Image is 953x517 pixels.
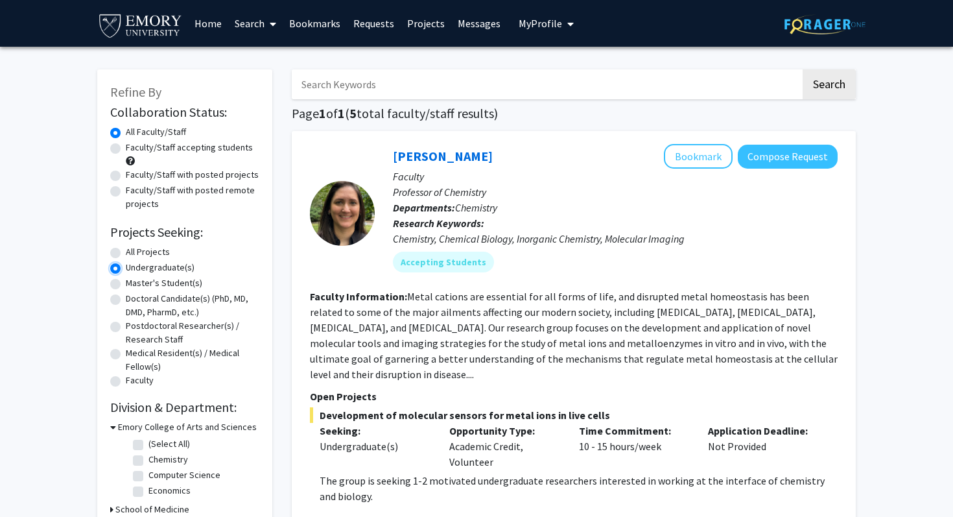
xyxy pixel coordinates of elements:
button: Add Daniela Buccella to Bookmarks [664,144,733,169]
img: ForagerOne Logo [784,14,865,34]
p: Opportunity Type: [449,423,559,439]
div: Chemistry, Chemical Biology, Inorganic Chemistry, Molecular Imaging [393,231,838,246]
button: Search [803,69,856,99]
b: Faculty Information: [310,290,407,303]
input: Search Keywords [292,69,801,99]
h2: Division & Department: [110,400,259,415]
label: Undergraduate(s) [126,261,194,274]
label: Medical Resident(s) / Medical Fellow(s) [126,346,259,374]
p: Seeking: [320,423,430,439]
span: 1 [319,105,326,121]
div: Academic Credit, Volunteer [440,423,569,470]
h2: Projects Seeking: [110,224,259,240]
p: Professor of Chemistry [393,184,838,200]
a: Home [188,1,228,46]
a: Bookmarks [283,1,347,46]
b: Research Keywords: [393,217,484,230]
p: Faculty [393,169,838,184]
div: 10 - 15 hours/week [569,423,699,470]
span: Chemistry [455,201,497,214]
label: Economics [148,484,191,498]
h3: Emory College of Arts and Sciences [118,420,257,434]
div: Undergraduate(s) [320,439,430,454]
h3: School of Medicine [115,503,189,516]
span: 1 [338,105,345,121]
fg-read-more: Metal cations are essential for all forms of life, and disrupted metal homeostasis has been relat... [310,290,838,381]
mat-chip: Accepting Students [393,252,494,272]
label: Faculty/Staff accepting students [126,141,253,154]
p: Time Commitment: [579,423,689,439]
label: Faculty/Staff with posted projects [126,168,259,182]
b: Departments: [393,201,455,214]
span: Refine By [110,84,161,100]
p: Open Projects [310,389,838,404]
h2: Collaboration Status: [110,104,259,120]
iframe: Chat [10,459,55,507]
label: Postdoctoral Researcher(s) / Research Staff [126,319,259,346]
a: Search [228,1,283,46]
label: (Select All) [148,437,190,451]
button: Compose Request to Daniela Buccella [738,145,838,169]
span: Development of molecular sensors for metal ions in live cells [310,407,838,423]
p: The group is seeking 1-2 motivated undergraduate researchers interested in working at the interfa... [320,473,838,504]
a: [PERSON_NAME] [393,148,493,164]
label: Computer Science [148,468,220,482]
div: Not Provided [698,423,828,470]
span: My Profile [519,17,562,30]
span: 5 [349,105,357,121]
a: Requests [347,1,401,46]
p: Application Deadline: [708,423,818,439]
label: All Faculty/Staff [126,125,186,139]
a: Projects [401,1,451,46]
label: All Projects [126,245,170,259]
label: Doctoral Candidate(s) (PhD, MD, DMD, PharmD, etc.) [126,292,259,319]
label: Faculty/Staff with posted remote projects [126,184,259,211]
label: Master's Student(s) [126,276,202,290]
label: Chemistry [148,453,188,466]
a: Messages [451,1,507,46]
label: Faculty [126,374,154,387]
img: Emory University Logo [97,10,183,40]
h1: Page of ( total faculty/staff results) [292,106,856,121]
